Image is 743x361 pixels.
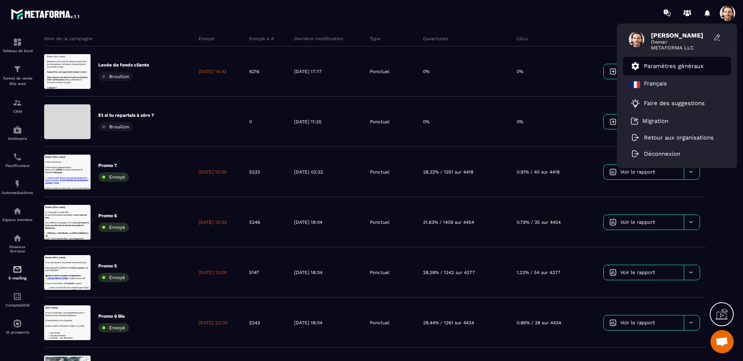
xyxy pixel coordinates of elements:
[370,169,390,175] p: Ponctuel
[4,47,151,56] p: Et franchement, je te comprends.
[4,5,72,11] strong: Bonjour {{first_name}},
[609,219,616,226] img: icon
[294,219,322,225] p: [DATE] 18:04
[4,108,151,125] p: Depuis le début de cette promo, j’ai reçu des dizaines de messages.
[98,62,149,68] p: Levée de fonds clients
[4,83,147,98] a: Je teste Metaforma gratuitement pendant 7 jours
[13,206,22,216] img: automations
[644,80,667,89] p: Français
[72,91,101,98] strong: 5 minutes
[109,174,125,180] span: Envoyé
[122,65,123,72] span: :
[98,263,129,269] p: Promo 5
[517,36,527,42] p: Clics
[48,91,79,98] strong: full illimité
[249,169,260,175] p: 5233
[294,119,322,125] p: [DATE] 11:25
[620,169,655,175] span: Voir le rapport
[199,219,227,225] p: [DATE] 13:03
[423,169,473,175] p: 28.32% / 1251 sur 4418
[2,174,33,201] a: automationsautomationsAutomatisations
[199,68,227,75] p: [DATE] 14:42
[13,292,22,301] img: accountant
[249,68,259,75] p: 6216
[370,219,390,225] p: Ponctuel
[651,45,709,51] span: METAFORMA LLC
[109,225,125,230] span: Envoyé
[517,119,523,125] p: 0%
[642,117,668,124] p: Migration
[199,36,214,42] p: Envoyé
[19,105,151,114] p: Calendly pour la prise de RDV
[423,119,430,125] p: 0%
[10,21,151,47] p: Metaforma est en train de changer la façon dont les entrepreneurs, formateurs et experts gèrent l...
[33,56,61,63] strong: disparaît.
[294,320,322,326] p: [DATE] 18:04
[4,21,151,30] p: Tu as sans doute lu mes emails ces derniers jours.
[294,169,323,175] p: [DATE] 03:32
[19,105,151,123] p: Créer un tunnel de vente complet (page d’optin + page de vente + prise de RDV)
[644,150,680,157] p: Déconnexion
[12,91,38,98] strong: 97€/mois
[10,73,151,99] p: clients, partenaires et personnes proches du projet.
[109,275,125,280] span: Envoyé
[620,269,655,275] span: Voir le rapport
[4,23,151,43] p: Tu veux développer ton activité, automatiser tes ventes, gagner du temps…
[98,213,129,219] p: Promo 6
[517,320,561,326] p: 0.86% / 38 sur 4434
[249,320,260,326] p: 5243
[4,39,151,56] p: Mais aujourd’hui, [PERSON_NAME] , pas juste t’expliquer.
[604,114,684,129] a: Continuer
[423,68,430,75] p: 0%
[423,219,474,225] p: 31.63% / 1409 sur 4454
[10,4,151,12] p: Bonjour {{first_name}},
[644,63,704,70] p: Paramètres généraux
[4,90,151,99] p: Tu vas voir comment, en , tu peux :
[38,91,48,98] span: , en
[13,319,22,328] img: automations
[2,109,33,114] p: CRM
[620,320,655,325] span: Voir le rapport
[42,48,60,54] strong: 23h59
[604,165,684,179] a: Voir le rapport
[4,31,143,46] strong: ne la reverras plus.
[517,169,560,175] p: 0.91% / 40 sur 4418
[4,108,151,116] p: 👉 Clickfunnels
[370,119,390,125] p: Ponctuel
[2,303,33,307] p: Comptabilité
[12,65,122,72] strong: Voici la démo complète de Metaforma
[2,119,33,146] a: automationsautomationsWebinaire
[2,245,33,253] p: Réseaux Sociaux
[19,114,151,123] li: Webinarjam ou Zoom pour les webinaires
[609,319,616,326] img: icon
[631,134,714,141] a: Retour aux organisations
[370,36,380,42] p: Type
[10,109,42,115] strong: L’objectif ?
[609,169,616,175] img: icon
[4,22,151,63] strong: Depuis 2019, j’ai accompagné plusieurs milliers d’apprenants et des centaines d’entrepreneurs du ...
[19,99,151,108] p: Ton hébergeur de formation
[13,265,22,274] img: email
[10,56,144,63] strong: Aujourd’hui, une opportunité unique s’ouvre :
[2,136,33,141] p: Webinaire
[4,108,151,116] p: ✅ Et 7 jours d’essai offerts, sans engagement.
[98,313,129,319] p: Promo 6 Bis
[109,325,125,330] span: Envoyé
[199,269,227,276] p: [DATE] 13:00
[4,65,12,72] span: 🎥
[370,320,390,326] p: Ponctuel
[4,73,151,90] p: J’ai vu toutes les niches. Tous les modèles. Tous les outils.
[4,5,46,11] strong: {{first_name}},
[609,68,616,75] img: icon
[710,330,734,353] div: Open chat
[19,79,151,89] p: Ton outil de prise de RDV
[4,53,151,62] p: Mais chaque jour tu ouvres :
[19,97,151,105] p: Trop de promesses
[294,36,343,42] p: Dernière modification
[2,76,33,87] p: Tunnel de vente Site web
[199,320,228,326] p: [DATE] 22:00
[604,265,684,280] a: Voir le rapport
[2,330,33,334] p: IA prospects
